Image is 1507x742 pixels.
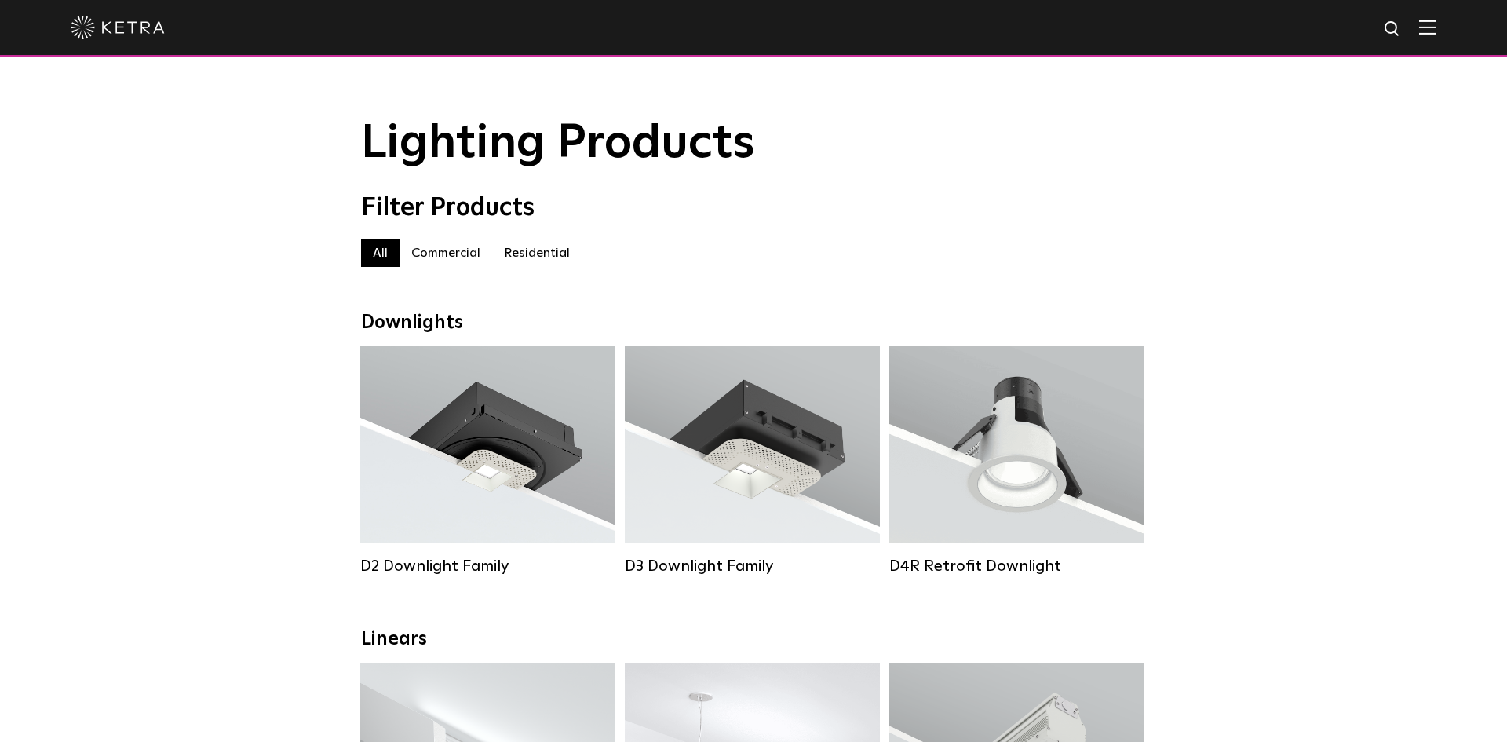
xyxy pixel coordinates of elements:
[889,557,1144,576] div: D4R Retrofit Downlight
[625,346,880,576] a: D3 Downlight Family Lumen Output:700 / 900 / 1100Colors:White / Black / Silver / Bronze / Paintab...
[492,239,582,267] label: Residential
[1383,20,1403,39] img: search icon
[71,16,165,39] img: ketra-logo-2019-white
[360,346,615,576] a: D2 Downlight Family Lumen Output:1200Colors:White / Black / Gloss Black / Silver / Bronze / Silve...
[361,120,755,167] span: Lighting Products
[360,557,615,576] div: D2 Downlight Family
[361,193,1146,223] div: Filter Products
[625,557,880,576] div: D3 Downlight Family
[400,239,492,267] label: Commercial
[1419,20,1436,35] img: Hamburger%20Nav.svg
[361,239,400,267] label: All
[889,346,1144,576] a: D4R Retrofit Downlight Lumen Output:800Colors:White / BlackBeam Angles:15° / 25° / 40° / 60°Watta...
[361,628,1146,651] div: Linears
[361,312,1146,334] div: Downlights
